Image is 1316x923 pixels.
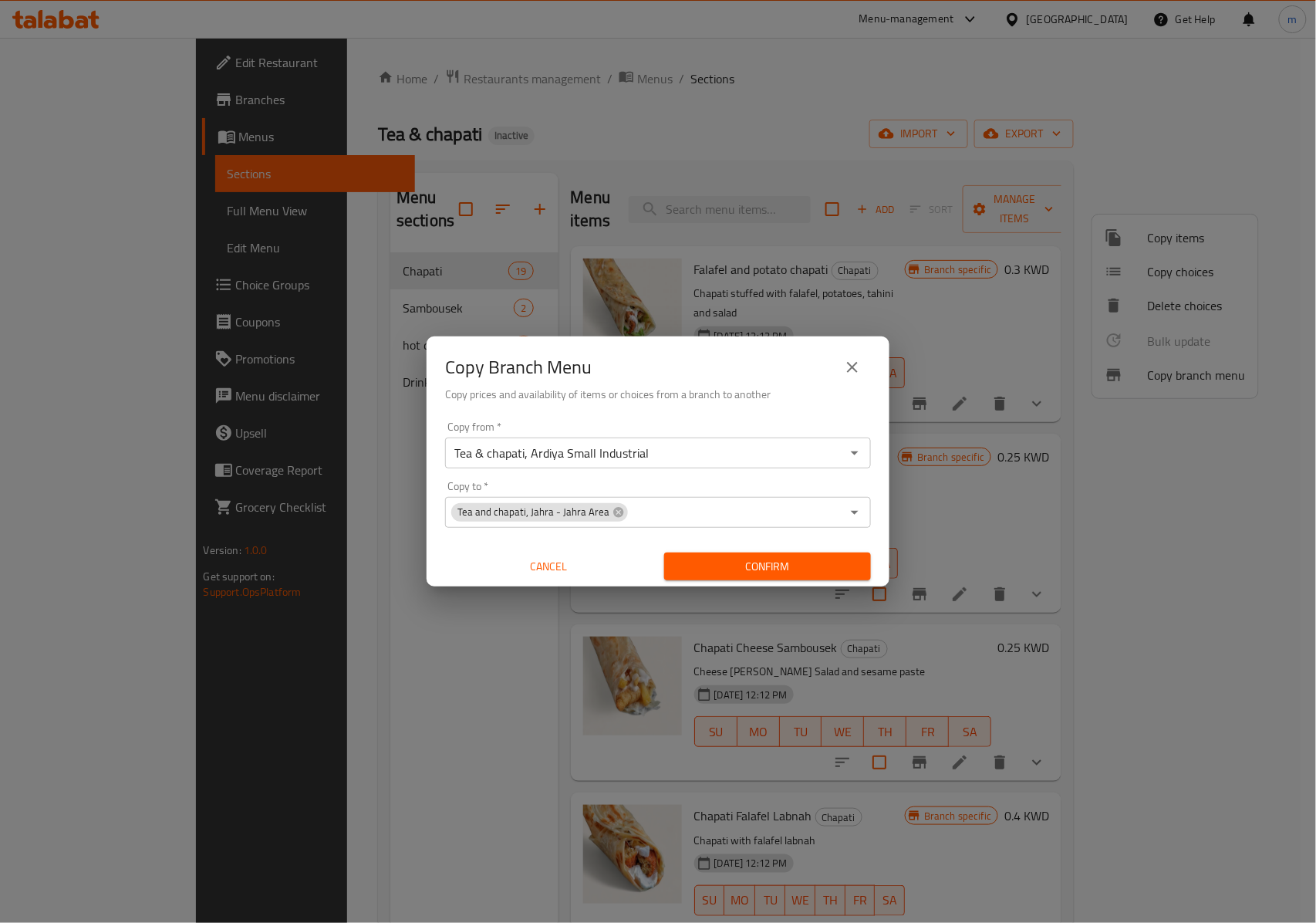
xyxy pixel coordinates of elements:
button: Open [844,502,866,523]
span: Cancel [451,557,646,576]
button: close [834,349,871,386]
h6: Copy prices and availability of items or choices from a branch to another [445,386,871,403]
h2: Copy Branch Menu [445,355,592,380]
div: Tea and chapati, Jahra - Jahra Area [451,503,628,522]
span: Tea and chapati, Jahra - Jahra Area [451,505,616,519]
button: Cancel [445,553,652,581]
button: Confirm [664,553,871,581]
span: Confirm [677,557,859,576]
button: Open [844,442,866,464]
